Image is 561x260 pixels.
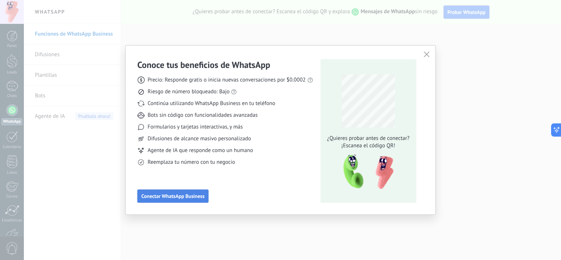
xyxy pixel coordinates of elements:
[148,100,275,107] span: Continúa utilizando WhatsApp Business en tu teléfono
[137,59,270,71] h3: Conoce tus beneficios de WhatsApp
[148,112,258,119] span: Bots sin código con funcionalidades avanzadas
[141,194,205,199] span: Conectar WhatsApp Business
[325,142,412,149] span: ¡Escanea el código QR!
[148,123,243,131] span: Formularios y tarjetas interactivas, y más
[148,135,251,142] span: Difusiones de alcance masivo personalizado
[148,159,235,166] span: Reemplaza tu número con tu negocio
[337,152,395,192] img: qr-pic-1x.png
[325,135,412,142] span: ¿Quieres probar antes de conectar?
[137,189,209,203] button: Conectar WhatsApp Business
[148,76,306,84] span: Precio: Responde gratis o inicia nuevas conversaciones por $0.0002
[148,147,253,154] span: Agente de IA que responde como un humano
[148,88,229,95] span: Riesgo de número bloqueado: Bajo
